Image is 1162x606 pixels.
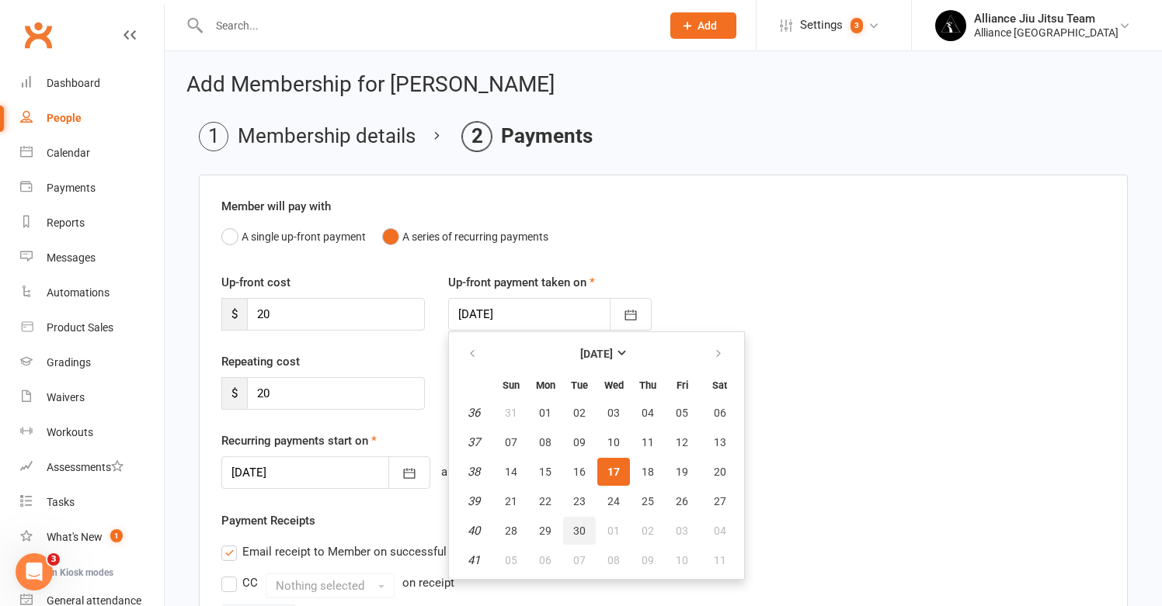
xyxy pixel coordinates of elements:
button: 05 [666,399,698,427]
span: Add [698,19,717,32]
div: Messages [47,251,96,264]
a: Tasks [20,485,164,520]
button: 14 [495,458,527,486]
button: 08 [529,428,562,456]
button: 04 [631,399,664,427]
button: 03 [666,517,698,545]
span: 21 [505,495,517,507]
span: 08 [539,436,551,448]
span: 27 [714,495,726,507]
span: 30 [573,525,586,537]
label: Up-front cost [221,273,290,292]
a: Automations [20,275,164,310]
span: 14 [505,466,517,478]
em: 38 [468,465,480,479]
span: 18 [642,466,654,478]
div: What's New [47,531,103,543]
span: 3 [851,18,863,33]
button: 29 [529,517,562,545]
button: 06 [529,546,562,574]
a: Assessments [20,450,164,485]
button: 12 [666,428,698,456]
a: What's New1 [20,520,164,555]
span: 19 [676,466,688,478]
button: 03 [597,399,630,427]
h2: Add Membership for [PERSON_NAME] [186,73,1140,97]
button: 09 [563,428,596,456]
small: Thursday [639,379,656,391]
span: 05 [676,407,688,419]
span: 17 [607,466,620,478]
button: 07 [563,546,596,574]
button: 24 [597,487,630,515]
span: 1 [110,529,123,542]
span: 01 [539,407,551,419]
span: 02 [642,525,654,537]
a: Gradings [20,345,164,380]
a: Waivers [20,380,164,415]
small: Tuesday [571,379,588,391]
label: Email receipt to Member on successful payment? [221,542,499,561]
span: 24 [607,495,620,507]
div: Waivers [47,391,85,403]
div: Alliance Jiu Jitsu Team [974,12,1119,26]
a: Calendar [20,136,164,171]
strong: [DATE] [580,348,613,360]
button: 16 [563,458,596,486]
span: 09 [573,436,586,448]
span: 10 [676,554,688,566]
em: 36 [468,406,480,420]
label: Repeating cost [221,352,300,371]
div: Automations [47,286,110,299]
label: Payment Receipts [221,511,315,530]
button: 23 [563,487,596,515]
a: Product Sales [20,310,164,345]
button: 27 [700,487,739,515]
button: 09 [631,546,664,574]
span: $ [221,298,247,331]
button: 11 [700,546,739,574]
div: People [47,112,82,124]
em: 39 [468,494,480,508]
button: 05 [495,546,527,574]
a: Workouts [20,415,164,450]
em: 37 [468,435,480,449]
button: 04 [700,517,739,545]
a: Dashboard [20,66,164,101]
button: 06 [700,399,739,427]
a: People [20,101,164,136]
button: A single up-front payment [221,222,366,251]
div: Calendar [47,147,90,159]
span: Settings [800,8,843,43]
button: 17 [597,458,630,486]
span: 02 [573,407,586,419]
div: Gradings [47,356,91,369]
button: Add [670,12,736,39]
em: 41 [468,553,480,567]
span: 28 [505,525,517,537]
div: Reports [47,216,85,229]
button: 28 [495,517,527,545]
button: 01 [597,517,630,545]
div: Dashboard [47,77,100,89]
span: 07 [573,554,586,566]
button: 26 [666,487,698,515]
span: 03 [607,407,620,419]
button: 07 [495,428,527,456]
span: 16 [573,466,586,478]
span: 11 [714,554,726,566]
iframe: Intercom live chat [16,553,53,590]
button: 08 [597,546,630,574]
span: 29 [539,525,551,537]
span: 09 [642,554,654,566]
small: Sunday [503,379,520,391]
button: 10 [597,428,630,456]
button: 30 [563,517,596,545]
div: Assessments [47,461,124,473]
button: 10 [666,546,698,574]
small: Wednesday [604,379,624,391]
small: Friday [677,379,688,391]
span: 22 [539,495,551,507]
label: Member will pay with [221,197,331,216]
span: 04 [642,407,654,419]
